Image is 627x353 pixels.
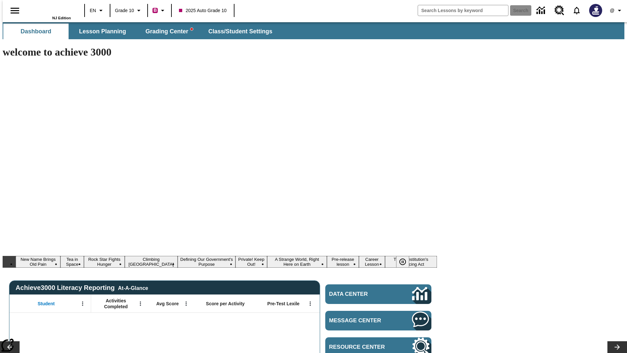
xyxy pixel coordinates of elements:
[208,28,272,35] span: Class/Student Settings
[327,256,359,268] button: Slide 8 Pre-release lesson
[325,311,431,330] a: Message Center
[28,2,71,20] div: Home
[5,1,24,20] button: Open side menu
[329,291,390,297] span: Data Center
[178,256,236,268] button: Slide 5 Defining Our Government's Purpose
[610,7,614,14] span: @
[125,256,178,268] button: Slide 4 Climbing Mount Tai
[206,301,245,307] span: Score per Activity
[396,256,416,268] div: Pause
[118,284,148,291] div: At-A-Glance
[568,2,585,19] a: Notifications
[79,28,126,35] span: Lesson Planning
[329,317,393,324] span: Message Center
[16,256,60,268] button: Slide 1 New Name Brings Old Pain
[179,7,226,14] span: 2025 Auto Grade 10
[325,284,431,304] a: Data Center
[267,256,327,268] button: Slide 7 A Strange World, Right Here on Earth
[3,46,437,58] h1: welcome to achieve 3000
[181,299,191,309] button: Open Menu
[38,301,55,307] span: Student
[203,24,278,39] button: Class/Student Settings
[87,5,108,16] button: Language: EN, Select a language
[267,301,300,307] span: Pre-Test Lexile
[145,28,193,35] span: Grading Center
[385,256,437,268] button: Slide 10 The Constitution's Balancing Act
[607,341,627,353] button: Lesson carousel, Next
[3,24,69,39] button: Dashboard
[112,5,145,16] button: Grade: Grade 10, Select a grade
[305,299,315,309] button: Open Menu
[115,7,134,14] span: Grade 10
[153,6,157,14] span: B
[551,2,568,19] a: Resource Center, Will open in new tab
[533,2,551,20] a: Data Center
[60,256,84,268] button: Slide 2 Tea in Space
[585,2,606,19] button: Select a new avatar
[156,301,179,307] span: Avg Score
[52,16,71,20] span: NJ Edition
[136,299,145,309] button: Open Menu
[3,24,278,39] div: SubNavbar
[21,28,51,35] span: Dashboard
[78,299,88,309] button: Open Menu
[589,4,602,17] img: Avatar
[90,7,96,14] span: EN
[70,24,135,39] button: Lesson Planning
[235,256,267,268] button: Slide 6 Private! Keep Out!
[3,22,624,39] div: SubNavbar
[16,284,148,292] span: Achieve3000 Literacy Reporting
[137,24,202,39] button: Grading Center
[94,298,137,310] span: Activities Completed
[329,344,393,350] span: Resource Center
[396,256,409,268] button: Pause
[418,5,508,16] input: search field
[190,28,193,30] svg: writing assistant alert
[28,3,71,16] a: Home
[359,256,385,268] button: Slide 9 Career Lesson
[84,256,125,268] button: Slide 3 Rock Star Fights Hunger
[150,5,169,16] button: Boost Class color is violet red. Change class color
[606,5,627,16] button: Profile/Settings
